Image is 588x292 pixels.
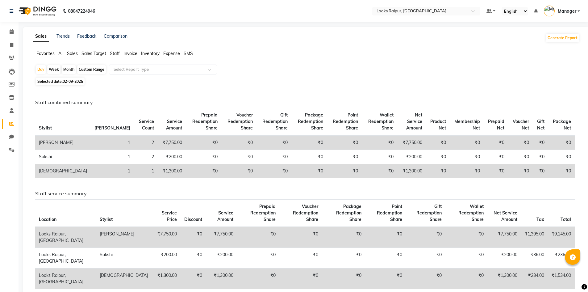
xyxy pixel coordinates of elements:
span: Total [561,217,571,222]
td: ₹0 [327,135,362,150]
b: 08047224946 [68,2,95,20]
h6: Staff service summary [35,191,575,197]
td: ₹0 [533,164,548,178]
td: ₹0 [406,227,446,248]
td: Looks Raipur, [GEOGRAPHIC_DATA] [35,268,96,289]
img: logo [16,2,58,20]
span: Gift Redemption Share [262,112,288,131]
td: ₹0 [237,227,280,248]
td: ₹0 [291,164,327,178]
td: ₹1,300.00 [206,268,237,289]
span: Voucher Redemption Share [227,112,253,131]
td: ₹234.00 [521,268,548,289]
td: ₹0 [256,135,291,150]
td: ₹0 [445,268,487,289]
td: ₹0 [291,135,327,150]
td: ₹0 [362,150,397,164]
td: 2 [134,150,158,164]
button: Generate Report [546,34,579,42]
span: Wallet Redemption Share [368,112,394,131]
td: ₹0 [221,135,257,150]
td: ₹0 [426,164,450,178]
td: ₹7,750.00 [152,227,181,248]
span: All [58,51,63,56]
td: ₹0 [327,164,362,178]
span: Inventory [141,51,160,56]
span: Service Amount [217,210,233,222]
td: ₹0 [484,150,508,164]
div: Day [36,65,46,74]
img: Manager [544,6,555,16]
span: Net Service Amount [406,112,422,131]
td: Sakshi [35,150,91,164]
span: Sales Target [81,51,106,56]
td: ₹7,750.00 [397,135,426,150]
td: ₹0 [181,248,206,268]
div: Month [62,65,76,74]
td: ₹200.00 [158,150,186,164]
td: ₹0 [445,227,487,248]
td: ₹36.00 [521,248,548,268]
span: Point Redemption Share [333,112,358,131]
td: 1 [91,135,134,150]
span: Net Service Amount [494,210,517,222]
td: ₹0 [221,164,257,178]
span: Service Amount [166,119,182,131]
td: ₹0 [256,150,291,164]
a: Comparison [104,33,127,39]
td: ₹0 [291,150,327,164]
td: ₹7,750.00 [487,227,521,248]
td: ₹0 [186,150,221,164]
td: 1 [91,150,134,164]
td: ₹0 [322,227,365,248]
div: Custom Range [77,65,106,74]
td: ₹1,300.00 [397,164,426,178]
td: ₹0 [508,164,533,178]
td: ₹0 [181,227,206,248]
span: Tax [536,217,544,222]
div: Week [47,65,60,74]
td: ₹0 [362,164,397,178]
td: ₹0 [406,248,446,268]
span: Gift Net [537,119,544,131]
td: [DEMOGRAPHIC_DATA] [96,268,152,289]
td: Sakshi [96,248,152,268]
td: [DEMOGRAPHIC_DATA] [35,164,91,178]
span: Favorites [36,51,55,56]
span: SMS [184,51,193,56]
span: Discount [184,217,202,222]
span: Wallet Redemption Share [458,204,484,222]
span: Product Net [430,119,446,131]
td: ₹1,395.00 [521,227,548,248]
span: Service Price [162,210,177,222]
td: ₹0 [237,248,280,268]
td: ₹0 [426,135,450,150]
td: ₹0 [484,135,508,150]
td: ₹200.00 [206,248,237,268]
iframe: chat widget [562,267,582,286]
td: 1 [134,164,158,178]
span: Staff [110,51,120,56]
a: Feedback [77,33,96,39]
span: 02-09-2025 [63,79,83,84]
td: ₹0 [256,164,291,178]
a: Trends [56,33,70,39]
td: ₹0 [548,135,575,150]
td: ₹0 [548,164,575,178]
td: ₹0 [533,150,548,164]
td: 2 [134,135,158,150]
td: ₹0 [279,268,322,289]
span: Point Redemption Share [377,204,402,222]
td: ₹0 [221,150,257,164]
td: ₹1,534.00 [548,268,575,289]
td: ₹1,300.00 [487,268,521,289]
td: ₹0 [426,150,450,164]
td: ₹0 [548,150,575,164]
span: Sales [67,51,78,56]
td: ₹0 [322,248,365,268]
span: Expense [163,51,180,56]
span: Stylist [100,217,113,222]
span: Stylist [39,125,52,131]
td: ₹0 [279,248,322,268]
span: Voucher Redemption Share [293,204,318,222]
